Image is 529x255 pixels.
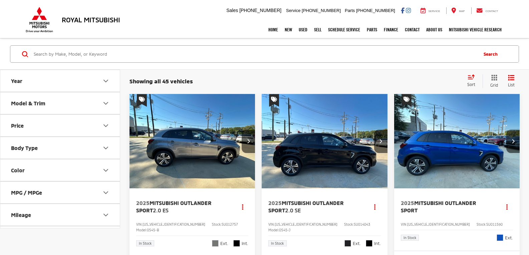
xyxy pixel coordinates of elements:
span: Grid [490,82,498,88]
img: 2025 Mitsubishi Outlander Sport 2.0 ES [129,94,256,189]
span: List [508,82,515,88]
span: In Stock [271,242,284,245]
span: Labrador Black Pearl [344,240,351,247]
button: Actions [369,201,381,213]
a: 2025Mitsubishi Outlander Sport2.0 SE [268,199,362,214]
span: [US_VEHICLE_IDENTIFICATION_NUMBER] [275,222,337,226]
span: VIN: [136,222,143,226]
span: Model: [268,228,279,232]
span: SU012757 [222,222,238,226]
a: 2025 Mitsubishi Outlander Sport 2.0 ES2025 Mitsubishi Outlander Sport 2.0 ES2025 Mitsubishi Outla... [129,94,256,188]
input: Search by Make, Model, or Keyword [33,46,477,62]
span: Service [429,10,440,13]
button: Actions [501,201,513,213]
button: Grid View [483,74,503,88]
span: OS45-J [279,228,290,232]
span: Mercury Gray Metallic [212,240,219,247]
span: Service [286,8,300,13]
div: 2025 Mitsubishi Outlander Sport 2.0 SE 0 [261,94,388,188]
span: Black [233,240,240,247]
div: Mileage [11,212,31,218]
span: In Stock [404,236,416,239]
img: Mitsubishi [24,7,54,33]
a: Schedule Service: Opens in a new tab [325,21,363,38]
span: VIN: [401,222,407,226]
span: Stock: [477,222,486,226]
span: Blue [497,234,503,241]
span: dropdown dots [242,204,243,209]
a: About Us [423,21,446,38]
span: [US_VEHICLE_IDENTIFICATION_NUMBER] [407,222,470,226]
img: 2025 Mitsubishi Outlander Sport 2.0 SE [261,94,388,189]
span: SU014043 [354,222,370,226]
span: VIN: [268,222,275,226]
div: MPG / MPGe [11,189,42,196]
div: Model & Trim [102,99,110,107]
a: New [281,21,295,38]
a: 2025Mitsubishi Outlander Sport2.0 ES [136,199,230,214]
span: Showing all 45 vehicles [129,78,193,84]
div: 2025 Mitsubishi Outlander Sport 2.0 ES 0 [129,94,256,188]
span: Special [402,94,412,107]
a: 2025 Mitsubishi Outlander Sport 2.0 SE2025 Mitsubishi Outlander Sport 2.0 SE2025 Mitsubishi Outla... [261,94,388,188]
a: 2025Mitsubishi Outlander Sport [401,199,495,214]
span: 2025 [136,200,150,206]
div: Year [11,78,22,84]
span: dropdown dots [506,204,508,209]
button: MileageMileage [0,204,120,226]
button: Body TypeBody Type [0,137,120,159]
button: ColorColor [0,159,120,181]
span: Special [137,94,147,107]
button: Next image [374,130,387,153]
div: Body Type [11,145,38,151]
span: Stock: [344,222,354,226]
span: [PHONE_NUMBER] [302,8,341,13]
a: Mitsubishi Vehicle Research [446,21,505,38]
a: Instagram: Click to visit our Instagram page [406,8,411,13]
div: Price [102,122,110,130]
a: Used [295,21,311,38]
span: In Stock [139,242,152,245]
span: [PHONE_NUMBER] [239,8,281,13]
span: Sort [467,82,475,87]
button: Model & TrimModel & Trim [0,92,120,114]
a: Parts: Opens in a new tab [363,21,380,38]
span: Int. [242,240,248,247]
a: Map [446,7,470,14]
button: YearYear [0,70,120,92]
div: Color [11,167,25,173]
a: Facebook: Click to visit our Facebook page [401,8,405,13]
img: 2025 Mitsubishi Outlander Sport Base [394,94,520,189]
span: Map [459,10,465,13]
span: Ext. [353,240,361,247]
span: dropdown dots [374,204,375,209]
span: Model: [136,228,147,232]
span: Parts [345,8,355,13]
div: Body Type [102,144,110,152]
span: Mitsubishi Outlander Sport [136,200,212,213]
button: Next image [506,130,520,153]
span: Contact [485,10,498,13]
button: Select sort value [464,74,483,88]
button: PricePrice [0,115,120,136]
span: [PHONE_NUMBER] [356,8,395,13]
span: Black [366,240,372,247]
span: Ext. [505,235,513,241]
a: Sell [311,21,325,38]
div: Color [102,166,110,174]
div: Year [102,77,110,85]
div: MPG / MPGe [102,189,110,197]
span: 2025 [401,200,414,206]
a: Home [265,21,281,38]
button: List View [503,74,520,88]
span: OS45-B [147,228,159,232]
span: Stock: [212,222,222,226]
span: Mitsubishi Outlander Sport [401,200,476,213]
span: Sales [226,8,238,13]
a: Contact [402,21,423,38]
span: 2.0 ES [153,207,169,213]
a: Contact [471,7,503,14]
button: Search [477,46,507,62]
a: 2025 Mitsubishi Outlander Sport Base2025 Mitsubishi Outlander Sport Base2025 Mitsubishi Outlander... [394,94,520,188]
